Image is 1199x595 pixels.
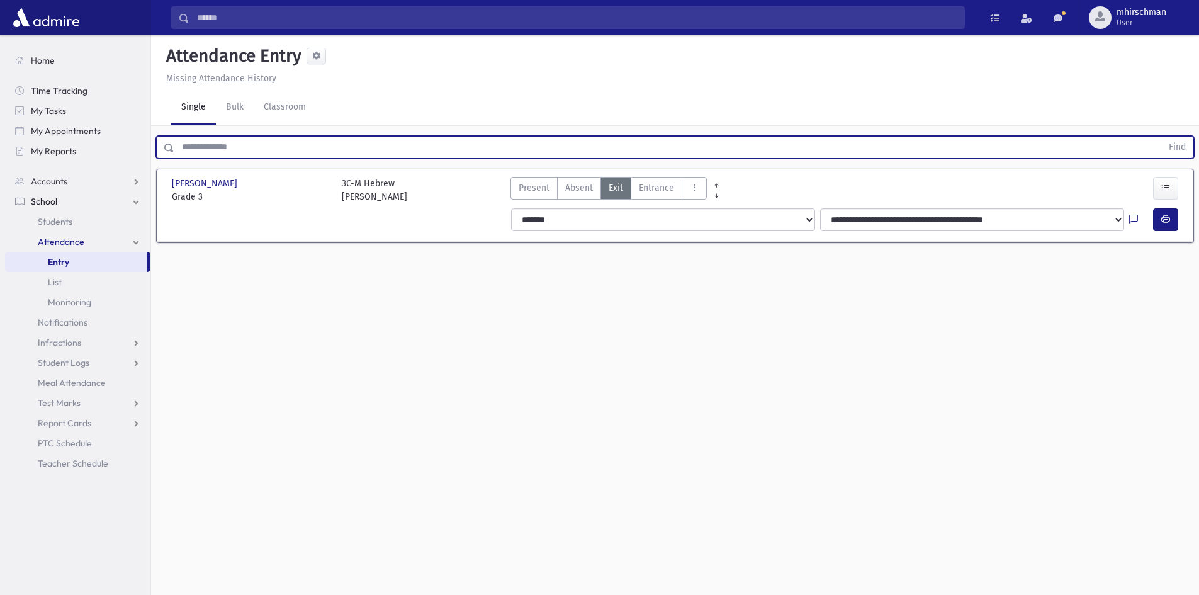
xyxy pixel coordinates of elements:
[5,453,150,473] a: Teacher Schedule
[5,191,150,212] a: School
[1117,18,1166,28] span: User
[5,312,150,332] a: Notifications
[5,433,150,453] a: PTC Schedule
[31,55,55,66] span: Home
[172,177,240,190] span: [PERSON_NAME]
[216,90,254,125] a: Bulk
[254,90,316,125] a: Classroom
[38,417,91,429] span: Report Cards
[161,73,276,84] a: Missing Attendance History
[31,125,101,137] span: My Appointments
[342,177,407,203] div: 3C-M Hebrew [PERSON_NAME]
[5,272,150,292] a: List
[31,85,87,96] span: Time Tracking
[609,181,623,195] span: Exit
[38,357,89,368] span: Student Logs
[5,212,150,232] a: Students
[5,141,150,161] a: My Reports
[5,413,150,433] a: Report Cards
[171,90,216,125] a: Single
[48,297,91,308] span: Monitoring
[31,105,66,116] span: My Tasks
[31,176,67,187] span: Accounts
[1117,8,1166,18] span: mhirschman
[166,73,276,84] u: Missing Attendance History
[5,121,150,141] a: My Appointments
[5,252,147,272] a: Entry
[161,45,301,67] h5: Attendance Entry
[38,236,84,247] span: Attendance
[38,438,92,449] span: PTC Schedule
[31,145,76,157] span: My Reports
[5,292,150,312] a: Monitoring
[10,5,82,30] img: AdmirePro
[38,397,81,409] span: Test Marks
[48,276,62,288] span: List
[31,196,57,207] span: School
[38,458,108,469] span: Teacher Schedule
[5,171,150,191] a: Accounts
[1161,137,1193,158] button: Find
[5,393,150,413] a: Test Marks
[639,181,674,195] span: Entrance
[565,181,593,195] span: Absent
[38,317,87,328] span: Notifications
[5,332,150,353] a: Infractions
[5,373,150,393] a: Meal Attendance
[519,181,549,195] span: Present
[38,216,72,227] span: Students
[172,190,329,203] span: Grade 3
[38,377,106,388] span: Meal Attendance
[5,353,150,373] a: Student Logs
[5,101,150,121] a: My Tasks
[5,50,150,71] a: Home
[5,81,150,101] a: Time Tracking
[38,337,81,348] span: Infractions
[189,6,964,29] input: Search
[5,232,150,252] a: Attendance
[48,256,69,268] span: Entry
[510,177,707,203] div: AttTypes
